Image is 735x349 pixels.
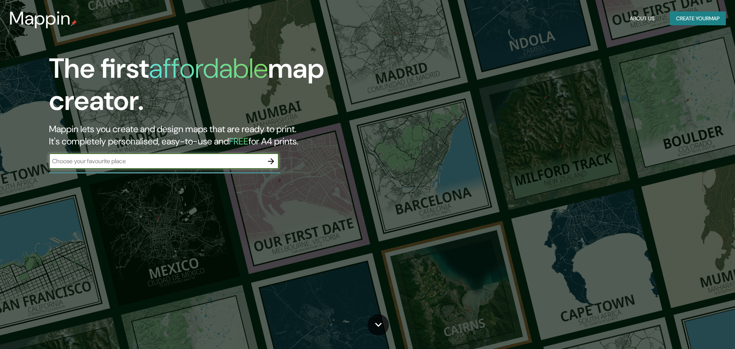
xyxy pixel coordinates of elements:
h5: FREE [229,135,248,147]
h2: Mappin lets you create and design maps that are ready to print. It's completely personalised, eas... [49,123,416,147]
img: mappin-pin [71,20,77,26]
h3: Mappin [9,8,71,29]
button: About Us [627,11,658,26]
h1: affordable [149,51,268,86]
button: Create yourmap [670,11,726,26]
input: Choose your favourite place [49,157,263,165]
h1: The first map creator. [49,52,416,123]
